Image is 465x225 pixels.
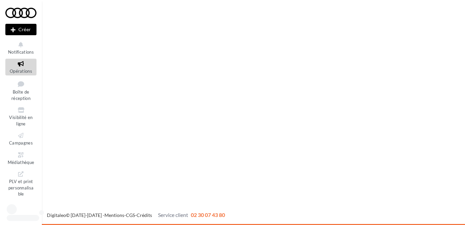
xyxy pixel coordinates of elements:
[47,212,225,218] span: © [DATE]-[DATE] - - -
[5,130,36,147] a: Campagnes
[47,212,66,218] a: Digitaleo
[5,59,36,75] a: Opérations
[9,115,32,126] span: Visibilité en ligne
[5,78,36,103] a: Boîte de réception
[5,24,36,35] button: Créer
[158,212,188,218] span: Service client
[5,150,36,166] a: Médiathèque
[5,105,36,128] a: Visibilité en ligne
[191,212,225,218] span: 02 30 07 43 80
[9,140,33,146] span: Campagnes
[126,212,135,218] a: CGS
[104,212,124,218] a: Mentions
[8,49,34,55] span: Notifications
[11,89,30,101] span: Boîte de réception
[5,24,36,35] div: Nouvelle campagne
[8,160,34,165] span: Médiathèque
[8,177,34,196] span: PLV et print personnalisable
[10,68,32,74] span: Opérations
[5,169,36,198] a: PLV et print personnalisable
[137,212,152,218] a: Crédits
[5,40,36,56] button: Notifications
